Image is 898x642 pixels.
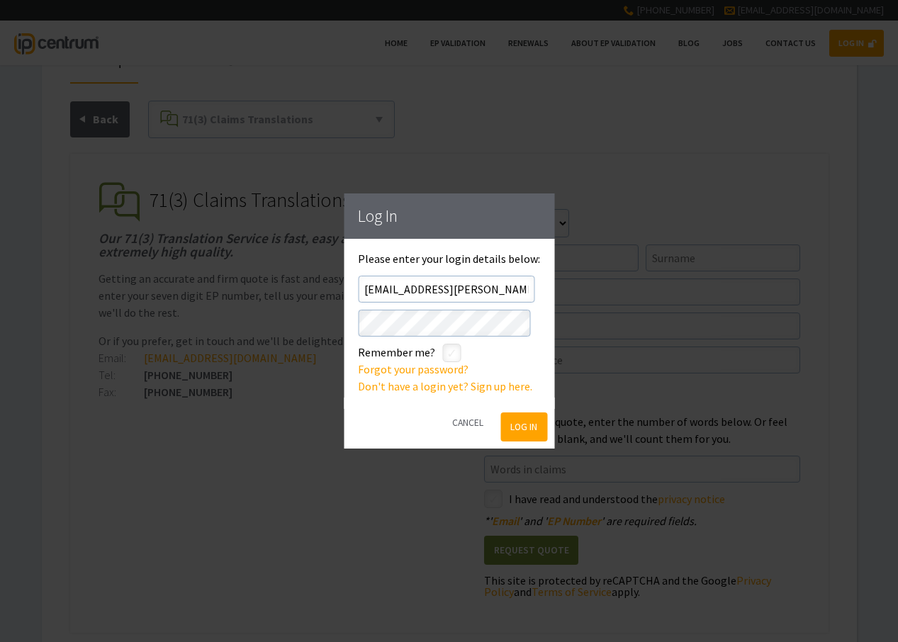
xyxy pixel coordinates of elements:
a: Forgot your password? [358,362,468,376]
label: styled-checkbox [442,344,461,362]
h1: Log In [358,208,540,225]
input: Email [358,276,534,303]
label: Remember me? [358,344,435,361]
button: Log In [501,412,547,441]
a: Don't have a login yet? Sign up here. [358,379,532,393]
button: Cancel [443,405,493,441]
div: Please enter your login details below: [358,253,540,395]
